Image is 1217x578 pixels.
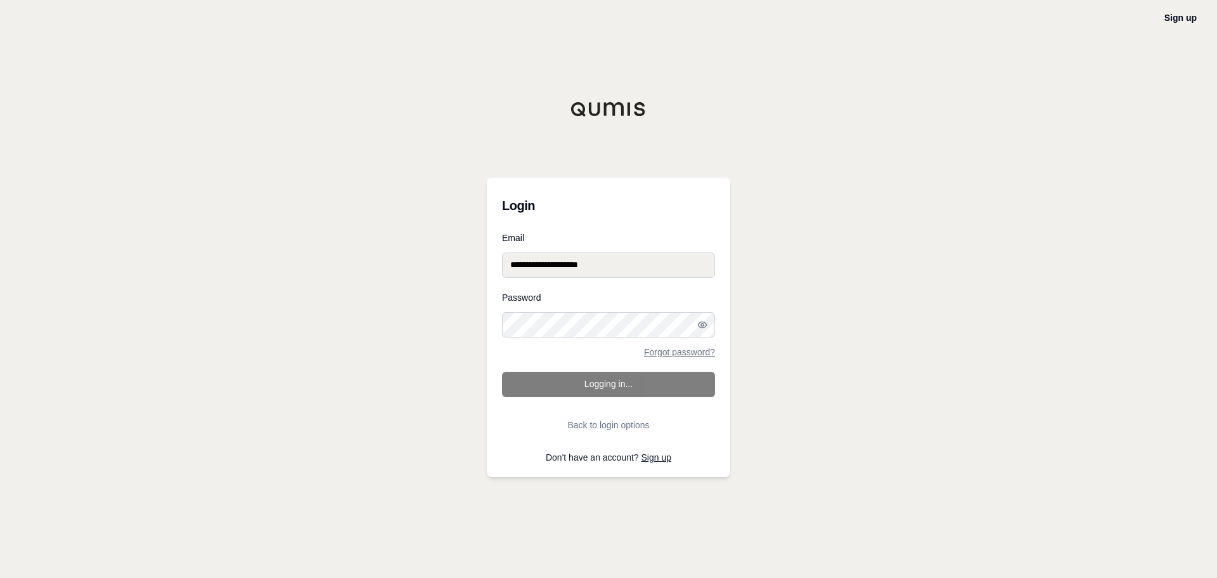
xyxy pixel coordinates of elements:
[644,348,715,357] a: Forgot password?
[570,102,647,117] img: Qumis
[502,293,715,302] label: Password
[502,453,715,462] p: Don't have an account?
[641,452,671,463] a: Sign up
[1164,13,1197,23] a: Sign up
[502,193,715,218] h3: Login
[502,233,715,242] label: Email
[502,412,715,438] button: Back to login options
